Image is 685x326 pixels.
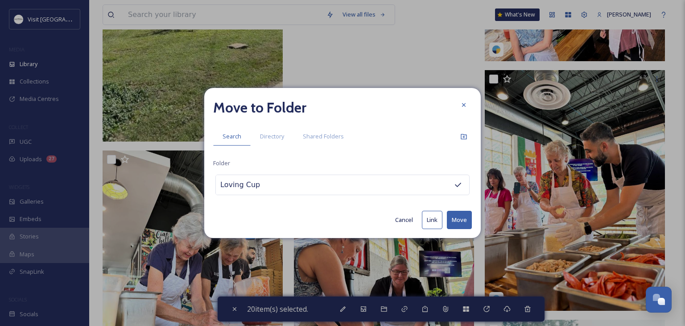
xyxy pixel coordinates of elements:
[422,211,442,229] button: Link
[213,97,306,118] h2: Move to Folder
[303,132,344,141] span: Shared Folders
[260,132,284,141] span: Directory
[216,175,314,195] input: Search for a folder
[391,211,417,229] button: Cancel
[646,287,672,313] button: Open Chat
[223,132,241,141] span: Search
[447,211,472,229] button: Move
[213,159,230,167] span: Folder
